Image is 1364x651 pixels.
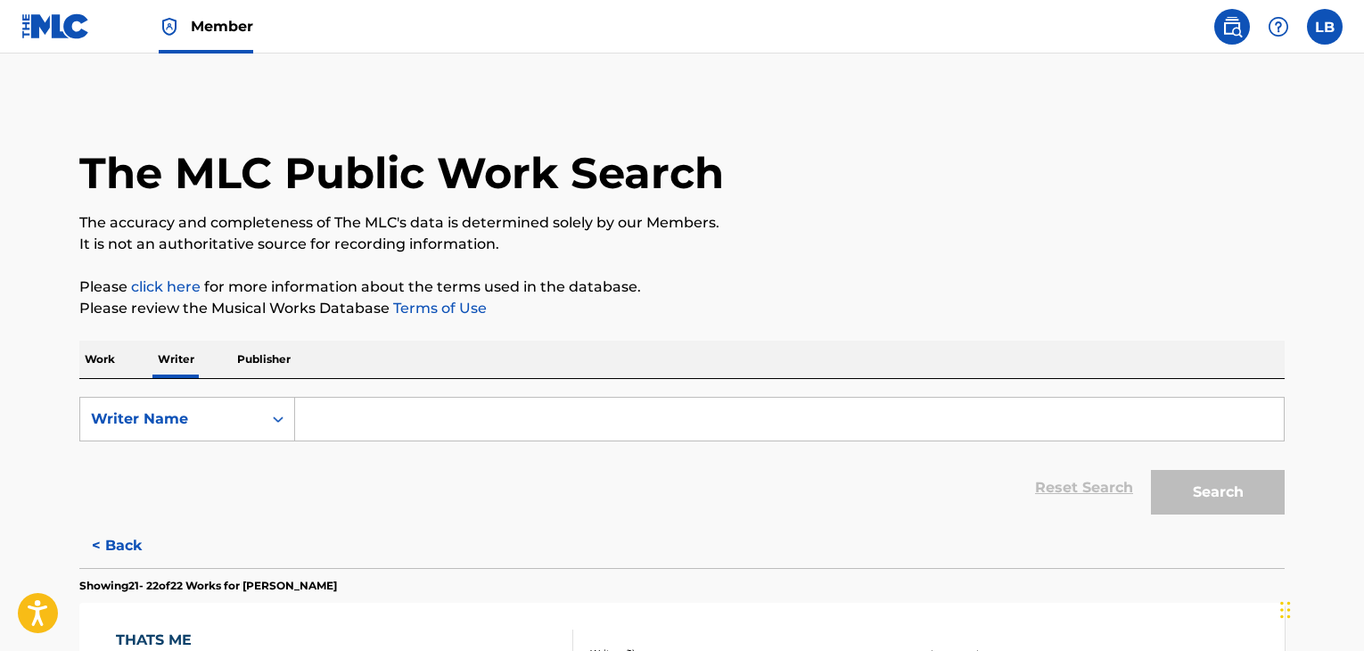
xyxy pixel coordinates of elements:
button: < Back [79,523,186,568]
img: search [1221,16,1243,37]
img: MLC Logo [21,13,90,39]
p: Please for more information about the terms used in the database. [79,276,1285,298]
div: Drag [1280,583,1291,637]
p: The accuracy and completeness of The MLC's data is determined solely by our Members. [79,212,1285,234]
span: Member [191,16,253,37]
iframe: Chat Widget [1275,565,1364,651]
a: click here [131,278,201,295]
form: Search Form [79,397,1285,523]
a: Public Search [1214,9,1250,45]
img: Top Rightsholder [159,16,180,37]
img: help [1268,16,1289,37]
p: It is not an authoritative source for recording information. [79,234,1285,255]
p: Work [79,341,120,378]
p: Writer [152,341,200,378]
p: Please review the Musical Works Database [79,298,1285,319]
div: THATS ME [116,630,279,651]
p: Showing 21 - 22 of 22 Works for [PERSON_NAME] [79,578,337,594]
div: User Menu [1307,9,1343,45]
iframe: Resource Center [1314,406,1364,549]
p: Publisher [232,341,296,378]
h1: The MLC Public Work Search [79,146,724,200]
a: Terms of Use [390,300,487,317]
div: Help [1261,9,1296,45]
div: Writer Name [91,408,251,430]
